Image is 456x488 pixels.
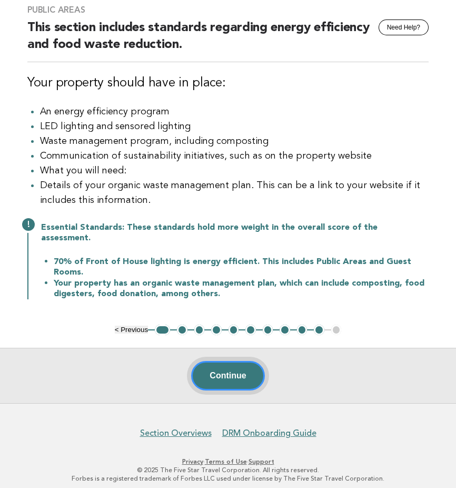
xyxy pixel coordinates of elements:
p: · · [15,457,441,466]
li: Waste management program, including composting [40,134,429,149]
h2: This section includes standards regarding energy efficiency and food waste reduction. [27,19,429,62]
li: LED lighting and sensored lighting [40,119,429,134]
a: Privacy [182,458,203,465]
button: Continue [191,361,264,391]
li: An energy efficiency program [40,104,429,119]
p: Forbes is a registered trademark of Forbes LLC used under license by The Five Star Travel Corpora... [15,474,441,483]
a: Terms of Use [205,458,247,465]
button: 2 [177,325,187,335]
li: Details of your organic waste management plan. This can be a link to your website if it includes ... [40,178,429,208]
button: 6 [245,325,256,335]
li: What you will need: [40,163,429,178]
a: Support [249,458,274,465]
li: Communication of sustainability initiatives, such as on the property website [40,149,429,163]
button: 4 [211,325,222,335]
button: 5 [229,325,239,335]
button: 1 [155,325,170,335]
button: 9 [297,325,308,335]
h3: Public Areas [27,5,429,15]
li: Your property has an organic waste management plan, which can include composting, food digesters,... [54,278,429,299]
li: 70% of Front of House lighting is energy efficient. This includes Public Areas and Guest Rooms. [54,256,429,278]
button: < Previous [115,326,148,334]
button: 3 [194,325,205,335]
button: 10 [314,325,324,335]
button: 7 [263,325,273,335]
p: Essential Standards: These standards hold more weight in the overall score of the assessment. [41,222,429,243]
h3: Your property should have in place: [27,75,429,92]
button: 8 [280,325,290,335]
button: Need Help? [379,19,429,35]
a: DRM Onboarding Guide [222,428,316,438]
p: © 2025 The Five Star Travel Corporation. All rights reserved. [15,466,441,474]
a: Section Overviews [140,428,212,438]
